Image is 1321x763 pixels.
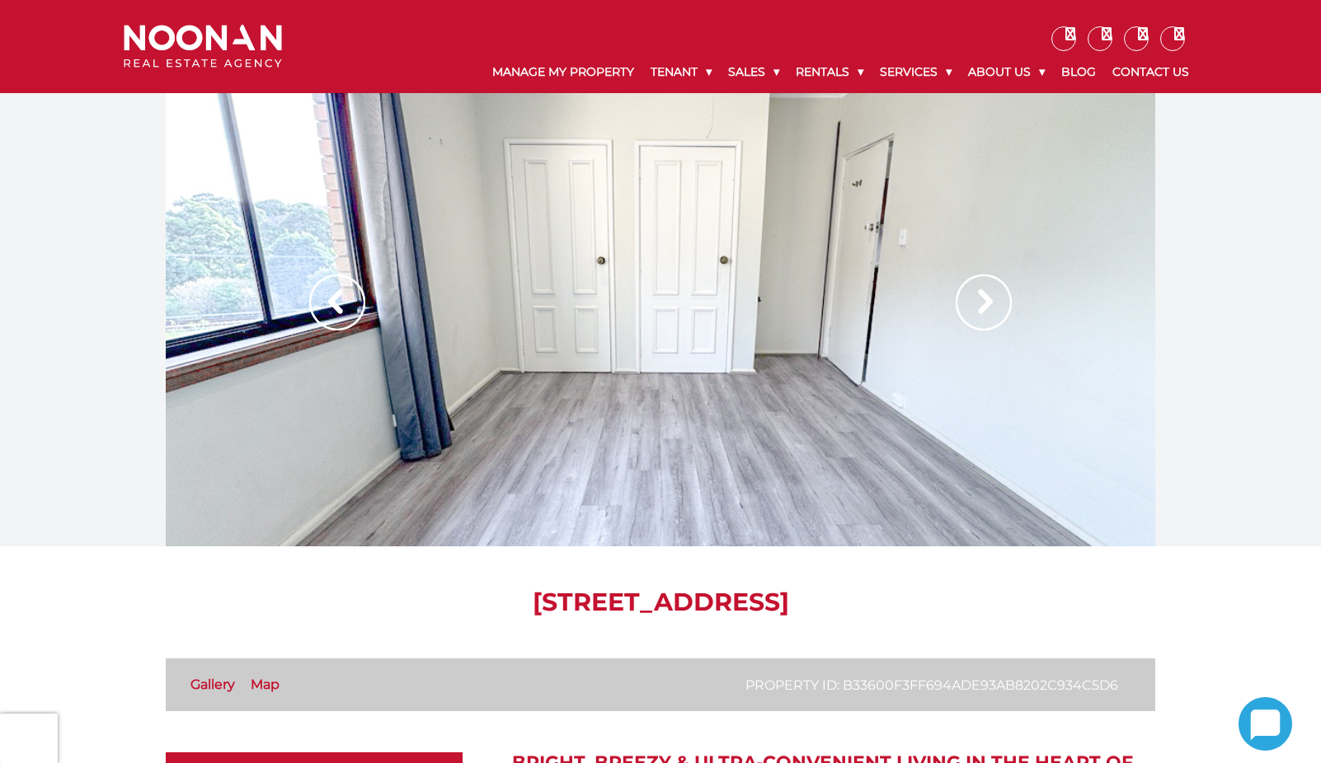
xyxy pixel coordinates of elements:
h1: [STREET_ADDRESS] [166,587,1155,617]
a: Map [251,676,280,692]
a: Tenant [642,51,720,93]
a: Services [872,51,960,93]
a: Gallery [190,676,235,692]
a: Manage My Property [484,51,642,93]
img: Arrow slider [956,274,1012,330]
a: About Us [960,51,1053,93]
a: Sales [720,51,787,93]
img: Arrow slider [309,274,365,330]
a: Rentals [787,51,872,93]
a: Blog [1053,51,1104,93]
img: Noonan Real Estate Agency [124,25,282,68]
p: Property ID: b33600f3ff694ade93ab8202c934c5d6 [745,675,1118,695]
a: Contact Us [1104,51,1197,93]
